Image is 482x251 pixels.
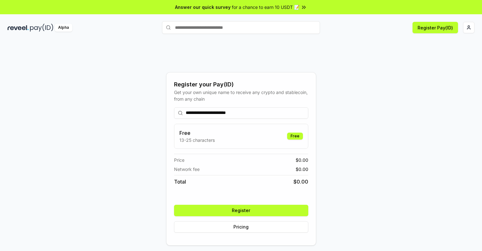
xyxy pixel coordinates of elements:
[287,133,303,140] div: Free
[174,178,186,185] span: Total
[179,137,215,143] p: 13-25 characters
[296,157,308,163] span: $ 0.00
[174,221,308,233] button: Pricing
[175,4,231,10] span: Answer our quick survey
[8,24,29,32] img: reveel_dark
[293,178,308,185] span: $ 0.00
[30,24,53,32] img: pay_id
[174,205,308,216] button: Register
[174,157,184,163] span: Price
[174,80,308,89] div: Register your Pay(ID)
[179,129,215,137] h3: Free
[174,89,308,102] div: Get your own unique name to receive any crypto and stablecoin, from any chain
[232,4,299,10] span: for a chance to earn 10 USDT 📝
[55,24,72,32] div: Alpha
[174,166,200,173] span: Network fee
[413,22,458,33] button: Register Pay(ID)
[296,166,308,173] span: $ 0.00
